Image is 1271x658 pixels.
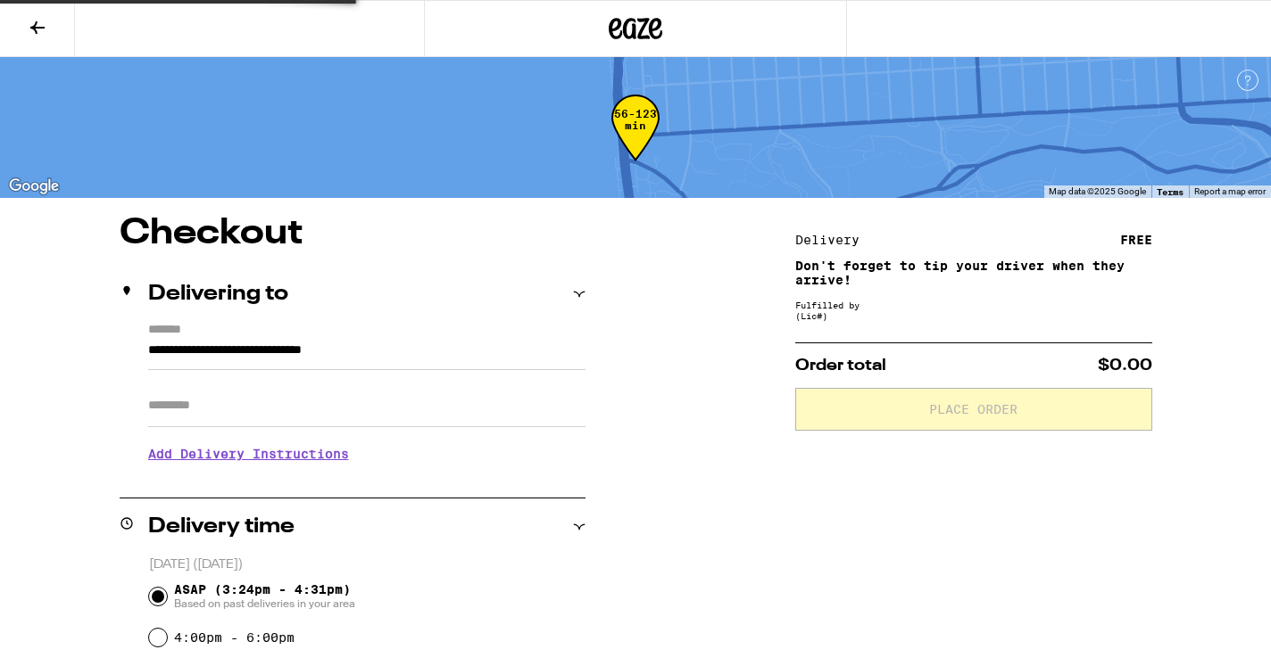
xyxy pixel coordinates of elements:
[148,284,288,305] h2: Delivering to
[611,108,660,175] div: 56-123 min
[1194,186,1266,196] a: Report a map error
[174,630,295,645] label: 4:00pm - 6:00pm
[120,216,586,251] h1: Checkout
[795,388,1152,431] button: Place Order
[1157,186,1184,197] a: Terms
[795,300,1152,321] div: Fulfilled by (Lic# )
[174,582,355,611] span: ASAP (3:24pm - 4:31pm)
[174,596,355,611] span: Based on past deliveries in your area
[795,234,872,246] div: Delivery
[11,12,129,27] span: Hi. Need any help?
[795,358,886,374] span: Order total
[4,175,63,198] img: Google
[929,403,1018,415] span: Place Order
[149,556,586,573] p: [DATE] ([DATE])
[795,259,1152,287] p: Don't forget to tip your driver when they arrive!
[148,516,295,538] h2: Delivery time
[1049,186,1146,196] span: Map data ©2025 Google
[1120,234,1152,246] div: FREE
[4,175,63,198] a: Open this area in Google Maps (opens a new window)
[148,433,586,474] h3: Add Delivery Instructions
[148,474,586,489] p: We'll contact you at [PHONE_NUMBER] when we arrive
[1098,358,1152,374] span: $0.00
